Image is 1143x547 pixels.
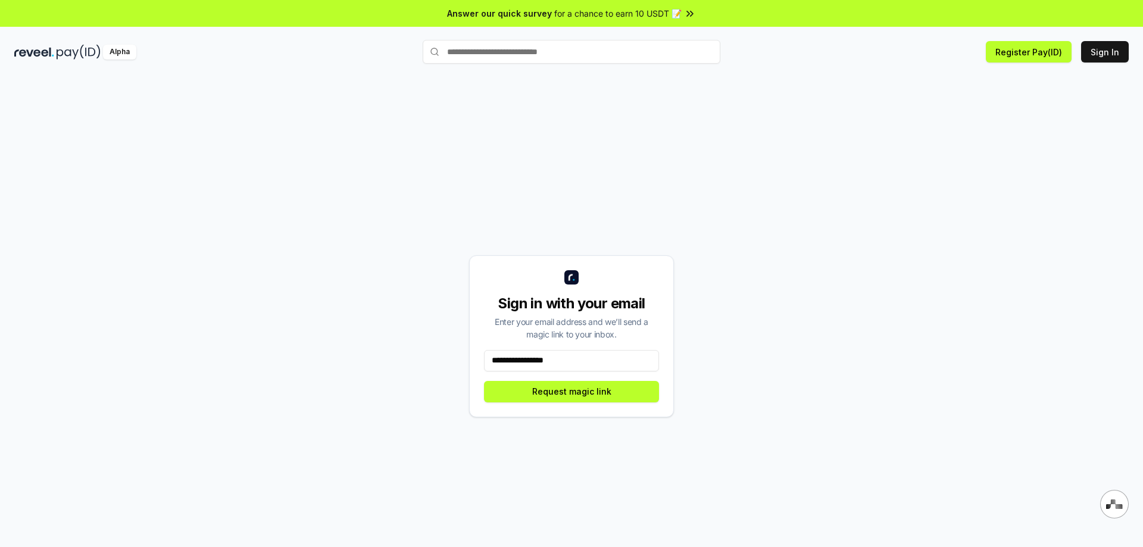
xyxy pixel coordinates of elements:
[554,7,682,20] span: for a chance to earn 10 USDT 📝
[1081,41,1129,62] button: Sign In
[447,7,552,20] span: Answer our quick survey
[986,41,1072,62] button: Register Pay(ID)
[484,381,659,402] button: Request magic link
[14,45,54,60] img: reveel_dark
[57,45,101,60] img: pay_id
[484,315,659,340] div: Enter your email address and we’ll send a magic link to your inbox.
[1106,499,1123,509] img: svg+xml,%3Csvg%20xmlns%3D%22http%3A%2F%2Fwww.w3.org%2F2000%2Fsvg%22%20width%3D%2228%22%20height%3...
[564,270,579,285] img: logo_small
[484,294,659,313] div: Sign in with your email
[103,45,136,60] div: Alpha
